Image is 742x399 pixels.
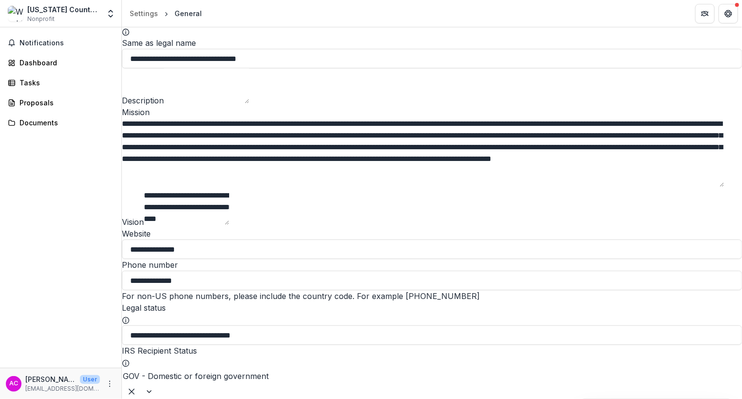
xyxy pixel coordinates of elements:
[122,38,196,48] span: Same as legal name
[719,4,738,23] button: Get Help
[122,260,178,270] label: Phone number
[122,303,166,313] label: Legal status
[122,217,144,227] label: Vision
[80,375,100,384] p: User
[20,98,110,108] div: Proposals
[122,96,164,105] label: Description
[20,39,114,47] span: Notifications
[8,6,23,21] img: Washington County Ambulance District
[122,107,150,117] label: Mission
[4,55,117,71] a: Dashboard
[20,118,110,128] div: Documents
[104,4,117,23] button: Open entity switcher
[27,4,100,15] div: [US_STATE] County Ambulance District
[4,75,117,91] a: Tasks
[126,6,162,20] a: Settings
[20,58,110,68] div: Dashboard
[104,378,116,390] button: More
[122,290,742,302] div: For non-US phone numbers, please include the country code. For example [PHONE_NUMBER]
[122,229,151,239] label: Website
[27,15,55,23] span: Nonprofit
[25,374,76,384] p: [PERSON_NAME]
[20,78,110,88] div: Tasks
[695,4,715,23] button: Partners
[25,384,100,393] p: [EMAIL_ADDRESS][DOMAIN_NAME]
[126,6,206,20] nav: breadcrumb
[4,35,117,51] button: Notifications
[130,8,158,19] div: Settings
[4,95,117,111] a: Proposals
[4,115,117,131] a: Documents
[122,346,197,356] label: IRS Recipient Status
[9,380,18,387] div: Amber Coleman
[175,8,202,19] div: General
